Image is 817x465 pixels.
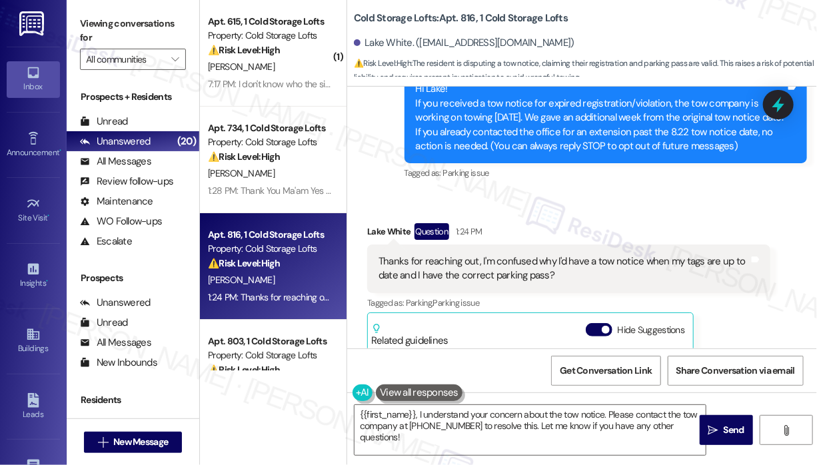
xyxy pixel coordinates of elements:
[208,291,742,303] div: 1:24 PM: Thanks for reaching out, I'm confused why I'd have a tow notice when my tags are up to d...
[86,49,165,70] input: All communities
[174,131,199,152] div: (20)
[7,323,60,359] a: Buildings
[355,405,706,455] textarea: {{first_name}}, I understand your concern about the tow notice. Please contact the tow company at...
[708,425,718,436] i: 
[433,297,480,308] span: Parking issue
[371,323,448,348] div: Related guidelines
[80,215,162,229] div: WO Follow-ups
[80,234,132,248] div: Escalate
[80,135,151,149] div: Unanswered
[208,185,806,197] div: 1:28 PM: Thank You Ma'am Yes I Did see that email But I Only have 1 Car And My Car Is Completely ...
[354,58,411,69] strong: ⚠️ Risk Level: High
[67,271,199,285] div: Prospects
[442,167,489,179] span: Parking issue
[208,364,280,376] strong: ⚠️ Risk Level: High
[208,151,280,163] strong: ⚠️ Risk Level: High
[80,195,153,209] div: Maintenance
[668,356,804,386] button: Share Conversation via email
[208,44,280,56] strong: ⚠️ Risk Level: High
[98,437,108,448] i: 
[551,356,660,386] button: Get Conversation Link
[80,336,151,350] div: All Messages
[208,135,331,149] div: Property: Cold Storage Lofts
[48,211,50,221] span: •
[208,61,275,73] span: [PERSON_NAME]
[80,175,173,189] div: Review follow-ups
[113,435,168,449] span: New Message
[7,389,60,425] a: Leads
[208,167,275,179] span: [PERSON_NAME]
[7,258,60,294] a: Insights •
[80,296,151,310] div: Unanswered
[67,90,199,104] div: Prospects + Residents
[7,193,60,229] a: Site Visit •
[208,15,331,29] div: Apt. 615, 1 Cold Storage Lofts
[7,61,60,97] a: Inbox
[406,297,433,308] span: Parking ,
[354,11,568,25] b: Cold Storage Lofts: Apt. 816, 1 Cold Storage Lofts
[46,276,48,286] span: •
[700,415,753,445] button: Send
[67,393,199,407] div: Residents
[84,432,183,453] button: New Message
[452,225,482,238] div: 1:24 PM
[208,348,331,362] div: Property: Cold Storage Lofts
[19,11,47,36] img: ResiDesk Logo
[379,254,749,283] div: Thanks for reaching out, I'm confused why I'd have a tow notice when my tags are up to date and I...
[560,364,652,378] span: Get Conversation Link
[724,423,744,437] span: Send
[208,242,331,256] div: Property: Cold Storage Lofts
[208,29,331,43] div: Property: Cold Storage Lofts
[208,257,280,269] strong: ⚠️ Risk Level: High
[80,13,186,49] label: Viewing conversations for
[171,54,179,65] i: 
[80,417,128,431] div: Unread
[208,228,331,242] div: Apt. 816, 1 Cold Storage Lofts
[59,146,61,155] span: •
[405,163,808,183] div: Tagged as:
[208,334,331,348] div: Apt. 803, 1 Cold Storage Lofts
[354,57,817,85] span: : The resident is disputing a tow notice, claiming their registration and parking pass are valid....
[208,78,365,90] div: 7:17 PM: I don't know who the site team is.
[416,82,786,153] div: Hi Lake! If you received a tow notice for expired registration/violation, the tow company is work...
[618,323,685,337] label: Hide Suggestions
[414,223,450,240] div: Question
[208,274,275,286] span: [PERSON_NAME]
[80,316,128,330] div: Unread
[676,364,795,378] span: Share Conversation via email
[80,155,151,169] div: All Messages
[367,293,770,312] div: Tagged as:
[781,425,791,436] i: 
[80,356,157,370] div: New Inbounds
[80,115,128,129] div: Unread
[367,223,770,244] div: Lake White
[208,121,331,135] div: Apt. 734, 1 Cold Storage Lofts
[354,36,574,50] div: Lake White. ([EMAIL_ADDRESS][DOMAIN_NAME])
